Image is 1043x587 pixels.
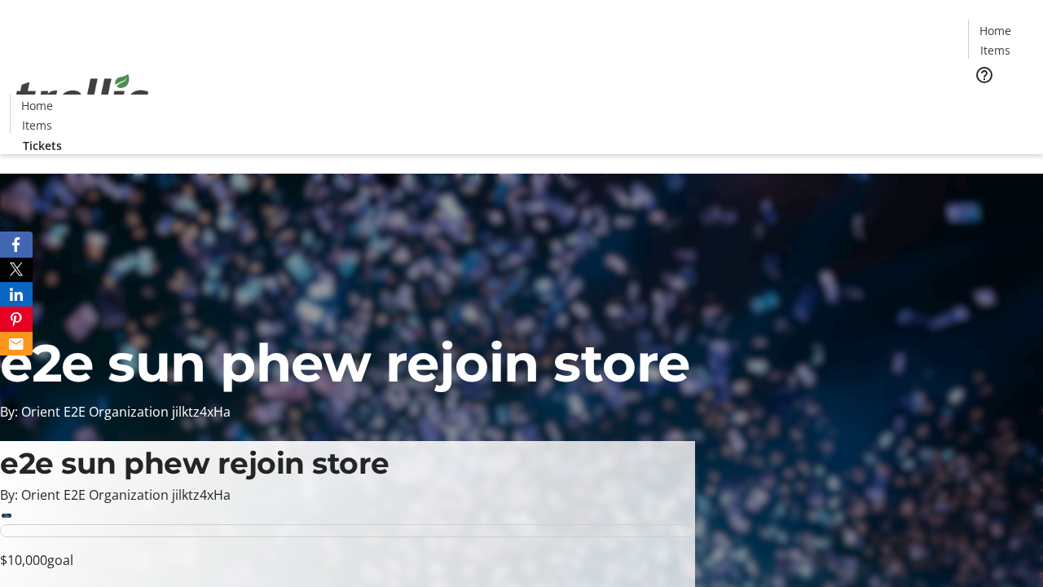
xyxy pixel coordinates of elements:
[968,95,1033,112] a: Tickets
[968,59,1001,91] button: Help
[21,97,53,114] span: Home
[979,22,1011,39] span: Home
[969,22,1021,39] a: Home
[980,42,1010,59] span: Items
[22,117,52,134] span: Items
[981,95,1020,112] span: Tickets
[10,137,75,154] a: Tickets
[11,117,63,134] a: Items
[10,56,155,138] img: Orient E2E Organization jilktz4xHa's Logo
[11,97,63,114] a: Home
[969,42,1021,59] a: Items
[23,137,62,154] span: Tickets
